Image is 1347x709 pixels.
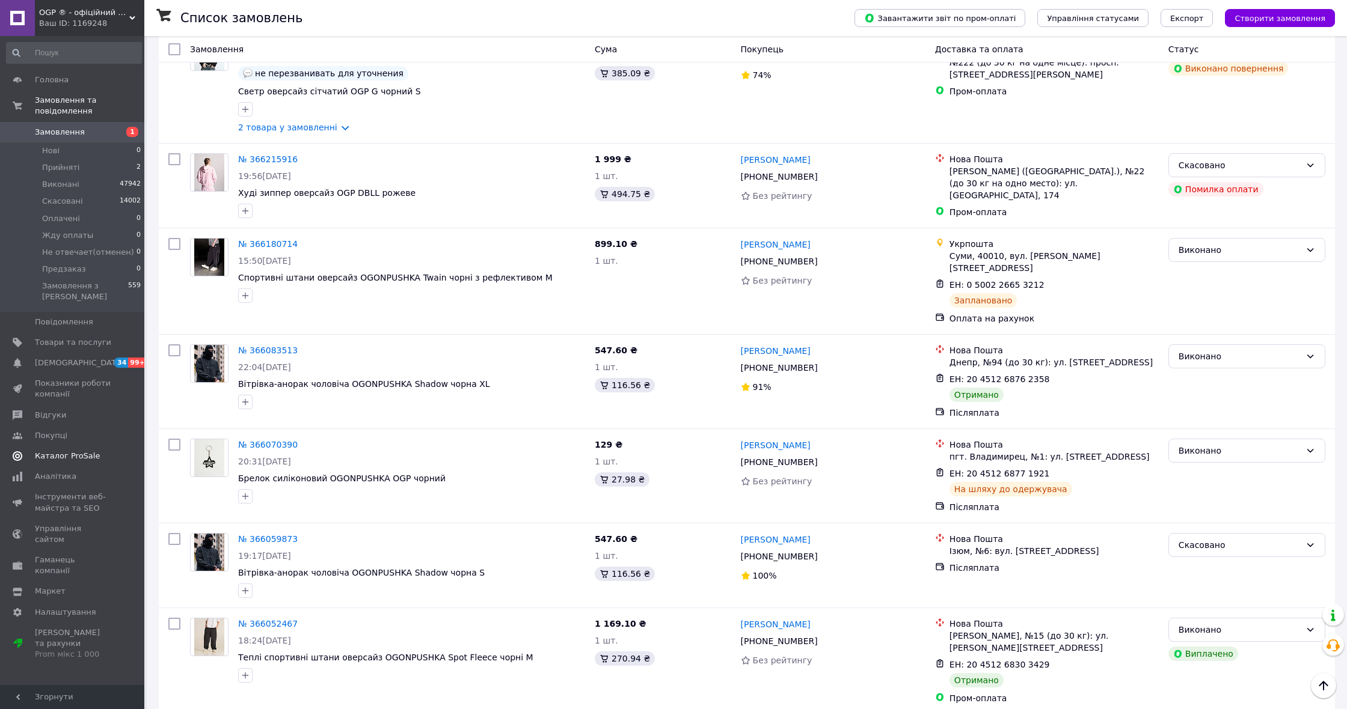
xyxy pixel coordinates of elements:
[741,345,811,357] a: [PERSON_NAME]
[1179,350,1301,363] div: Виконано
[238,345,298,355] a: № 366083513
[35,523,111,545] span: Управління сайтом
[741,534,811,546] a: [PERSON_NAME]
[950,165,1159,201] div: [PERSON_NAME] ([GEOGRAPHIC_DATA].), №22 (до 30 кг на одно место): ул. [GEOGRAPHIC_DATA], 174
[753,476,812,486] span: Без рейтингу
[595,472,649,487] div: 27.98 ₴
[42,162,79,173] span: Прийняті
[741,172,818,181] span: [PHONE_NUMBER]
[595,44,617,54] span: Cума
[935,44,1023,54] span: Доставка та оплата
[126,127,138,137] span: 1
[238,440,298,449] a: № 366070390
[595,534,637,544] span: 547.60 ₴
[595,239,637,249] span: 899.10 ₴
[243,68,253,78] img: :speech_balloon:
[595,171,618,181] span: 1 шт.
[950,630,1159,654] div: [PERSON_NAME], №15 (до 30 кг): ул. [PERSON_NAME][STREET_ADDRESS]
[42,145,60,156] span: Нові
[190,533,229,571] a: Фото товару
[950,451,1159,463] div: пгт. Владимирец, №1: ул. [STREET_ADDRESS]
[190,238,229,276] a: Фото товару
[238,87,421,96] a: Светр оверсайз сітчатий OGP G чорний S
[741,636,818,646] span: [PHONE_NUMBER]
[855,9,1025,27] button: Завантажити звіт по пром-оплаті
[137,247,141,258] span: 0
[35,75,69,85] span: Головна
[1311,673,1336,698] button: Наверх
[950,356,1159,368] div: Днепр, №94 (до 30 кг): ул. [STREET_ADDRESS]
[595,378,655,392] div: 116.56 ₴
[238,273,553,282] a: Cпортивні штани оверсайз OGONPUSHKA Twain чорні з рефлективом M
[1168,647,1238,661] div: Виплачено
[950,293,1017,308] div: Заплановано
[1225,9,1335,27] button: Створити замовлення
[595,440,622,449] span: 129 ₴
[950,153,1159,165] div: Нова Пошта
[128,358,148,368] span: 99+
[950,545,1159,557] div: Ізюм, №6: вул. [STREET_ADDRESS]
[1179,444,1301,457] div: Виконано
[950,660,1050,669] span: ЕН: 20 4512 6830 3429
[595,362,618,372] span: 1 шт.
[238,636,291,645] span: 18:24[DATE]
[42,247,134,258] span: Не отвечает(отменен)
[35,378,111,400] span: Показники роботи компанії
[35,95,144,117] span: Замовлення та повідомлення
[35,586,66,597] span: Маркет
[42,179,79,190] span: Виконані
[137,145,141,156] span: 0
[950,85,1159,97] div: Пром-оплата
[35,627,111,660] span: [PERSON_NAME] та рахунки
[595,457,618,466] span: 1 шт.
[194,154,224,191] img: Фото товару
[741,457,818,467] span: [PHONE_NUMBER]
[950,482,1072,496] div: На шляху до одержувача
[753,382,772,392] span: 91%
[753,656,812,665] span: Без рейтингу
[1037,9,1149,27] button: Управління статусами
[137,264,141,275] span: 0
[950,562,1159,574] div: Післяплата
[741,44,784,54] span: Покупець
[238,379,490,389] span: Вітрівка-анорак чоловіча OGONPUSHKA Shadow чорна XL
[950,407,1159,419] div: Післяплата
[1179,159,1301,172] div: Скасовано
[753,70,772,80] span: 74%
[950,250,1159,274] div: Суми, 40010, вул. [PERSON_NAME][STREET_ADDRESS]
[190,439,229,477] a: Фото товару
[42,264,86,275] span: Предзаказ
[35,471,76,482] span: Аналітика
[595,256,618,266] span: 1 шт.
[128,281,141,302] span: 559
[595,187,655,201] div: 494.75 ₴
[35,430,67,441] span: Покупці
[114,358,128,368] span: 34
[137,213,141,224] span: 0
[950,44,1159,81] div: [GEOGRAPHIC_DATA] ([GEOGRAPHIC_DATA].), №222 (до 30 кг на одне місце): просп. [STREET_ADDRESS][PE...
[194,345,224,382] img: Фото товару
[238,123,337,132] a: 2 товара у замовленні
[42,230,93,241] span: Жду оплаты
[864,13,1016,23] span: Завантажити звіт по пром-оплаті
[238,154,298,164] a: № 366215916
[950,692,1159,704] div: Пром-оплата
[238,551,291,561] span: 19:17[DATE]
[1168,182,1263,196] div: Помилка оплати
[595,551,618,561] span: 1 шт.
[6,42,142,64] input: Пошук
[595,636,618,645] span: 1 шт.
[238,188,416,198] a: Худі зиппер оверсайз OGP DBLL рожеве
[35,317,93,327] span: Повідомлення
[595,651,655,666] div: 270.94 ₴
[950,238,1159,250] div: Укрпошта
[1168,61,1289,76] div: Виконано повернення
[194,239,224,276] img: Фото товару
[1168,44,1199,54] span: Статус
[42,213,80,224] span: Оплачені
[741,257,818,266] span: [PHONE_NUMBER]
[238,256,291,266] span: 15:50[DATE]
[741,363,818,373] span: [PHONE_NUMBER]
